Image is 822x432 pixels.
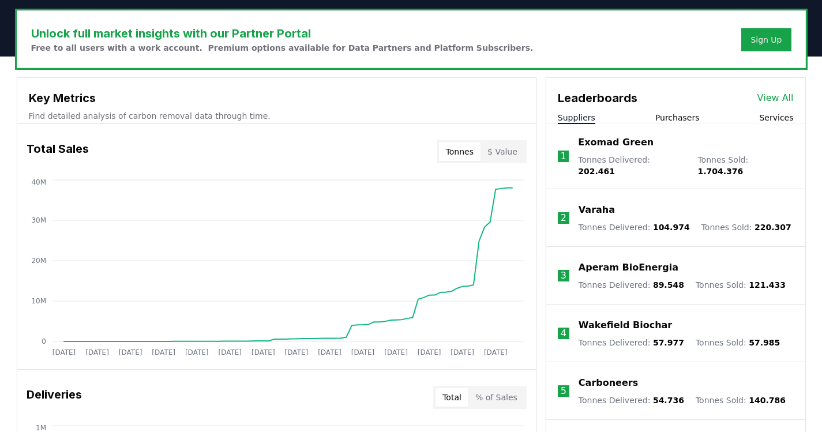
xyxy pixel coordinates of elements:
[579,279,684,291] p: Tonnes Delivered :
[152,348,175,356] tspan: [DATE]
[653,396,684,405] span: 54.736
[417,348,441,356] tspan: [DATE]
[31,42,534,54] p: Free to all users with a work account. Premium options available for Data Partners and Platform S...
[578,136,654,149] a: Exomad Green
[558,112,595,123] button: Suppliers
[749,338,780,347] span: 57.985
[579,221,690,233] p: Tonnes Delivered :
[118,348,142,356] tspan: [DATE]
[218,348,242,356] tspan: [DATE]
[653,338,684,347] span: 57.977
[579,337,684,348] p: Tonnes Delivered :
[653,280,684,290] span: 89.548
[468,388,524,407] button: % of Sales
[741,28,791,51] button: Sign Up
[185,348,208,356] tspan: [DATE]
[561,326,566,340] p: 4
[451,348,474,356] tspan: [DATE]
[561,211,566,225] p: 2
[36,424,46,432] tspan: 1M
[42,337,46,345] tspan: 0
[750,34,782,46] a: Sign Up
[655,112,700,123] button: Purchasers
[578,154,686,177] p: Tonnes Delivered :
[579,318,672,332] a: Wakefield Biochar
[749,280,786,290] span: 121.433
[384,348,408,356] tspan: [DATE]
[318,348,341,356] tspan: [DATE]
[483,348,507,356] tspan: [DATE]
[579,395,684,406] p: Tonnes Delivered :
[755,223,791,232] span: 220.307
[85,348,109,356] tspan: [DATE]
[31,297,46,305] tspan: 10M
[759,112,793,123] button: Services
[560,149,566,163] p: 1
[27,386,82,409] h3: Deliveries
[561,384,566,398] p: 5
[696,395,786,406] p: Tonnes Sold :
[351,348,374,356] tspan: [DATE]
[579,376,638,390] a: Carboneers
[749,396,786,405] span: 140.786
[31,25,534,42] h3: Unlock full market insights with our Partner Portal
[252,348,275,356] tspan: [DATE]
[284,348,308,356] tspan: [DATE]
[31,257,46,265] tspan: 20M
[481,142,524,161] button: $ Value
[29,110,524,122] p: Find detailed analysis of carbon removal data through time.
[558,89,637,107] h3: Leaderboards
[439,142,481,161] button: Tonnes
[701,221,791,233] p: Tonnes Sold :
[31,178,46,186] tspan: 40M
[696,279,786,291] p: Tonnes Sold :
[697,154,793,177] p: Tonnes Sold :
[579,261,678,275] a: Aperam BioEnergia
[696,337,780,348] p: Tonnes Sold :
[31,216,46,224] tspan: 30M
[697,167,743,176] span: 1.704.376
[653,223,690,232] span: 104.974
[436,388,468,407] button: Total
[757,91,794,105] a: View All
[52,348,76,356] tspan: [DATE]
[27,140,89,163] h3: Total Sales
[29,89,524,107] h3: Key Metrics
[579,203,615,217] a: Varaha
[578,167,615,176] span: 202.461
[561,269,566,283] p: 3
